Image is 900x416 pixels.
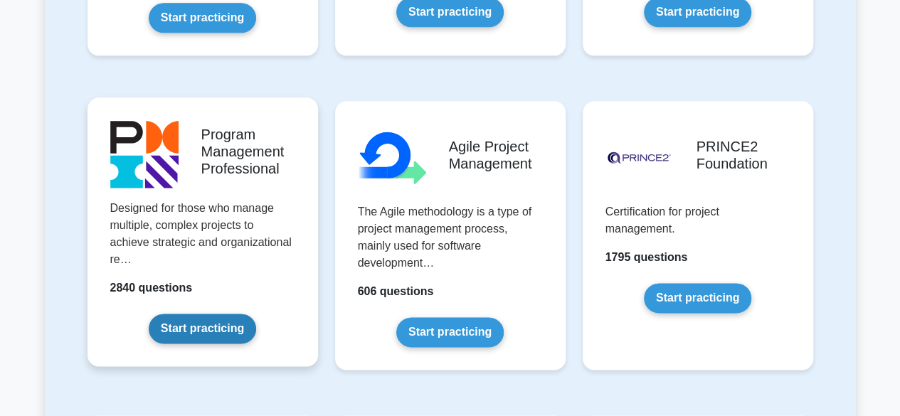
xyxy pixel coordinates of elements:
a: Start practicing [149,3,256,33]
a: Start practicing [396,317,504,347]
a: Start practicing [644,283,751,313]
a: Start practicing [149,314,256,343]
